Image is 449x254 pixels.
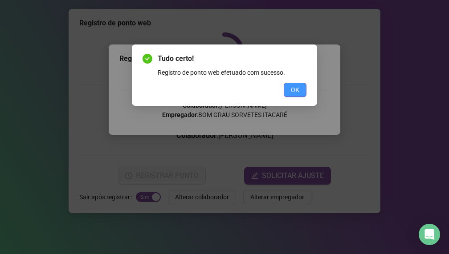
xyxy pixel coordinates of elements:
[291,85,299,95] span: OK
[158,68,306,77] div: Registro de ponto web efetuado com sucesso.
[143,54,152,64] span: check-circle
[284,83,306,97] button: OK
[419,224,440,245] div: Open Intercom Messenger
[158,53,306,64] span: Tudo certo!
